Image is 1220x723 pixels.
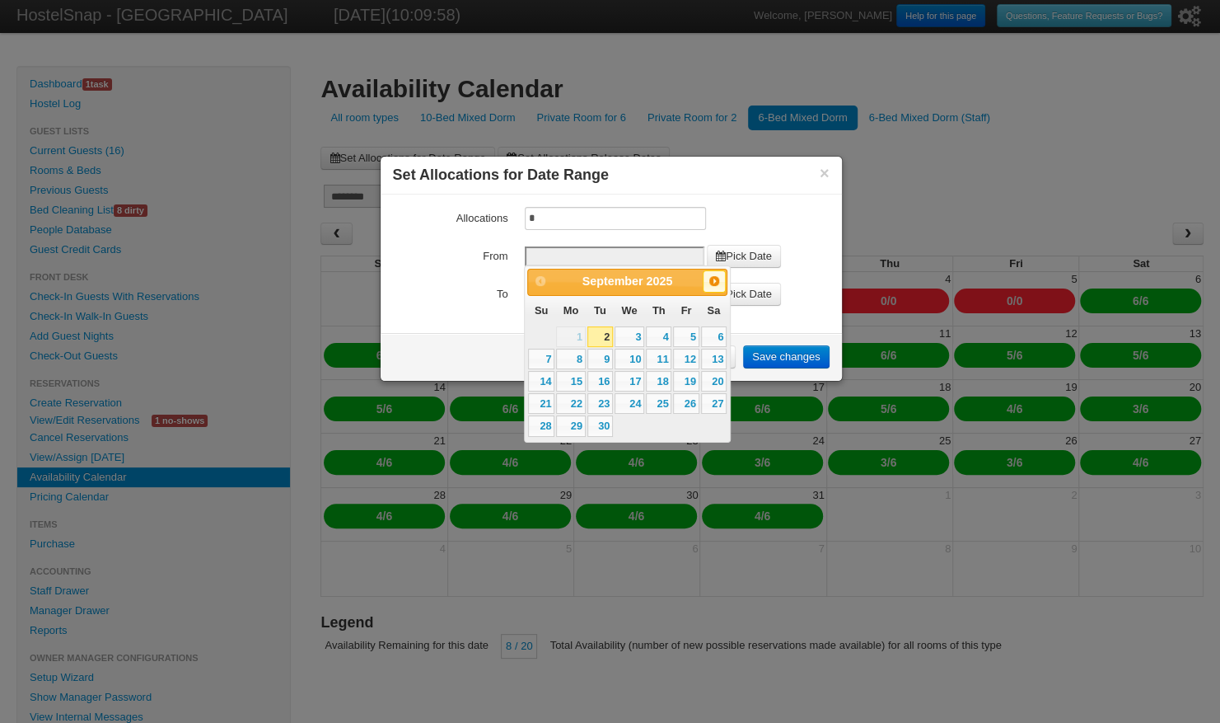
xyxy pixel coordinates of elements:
label: To [393,283,508,302]
label: Allocations [393,207,508,226]
a: Save changes [743,345,829,369]
a: Prev [530,271,551,293]
a: 3 [615,326,644,347]
a: 22 [556,393,585,414]
span: Tuesday [594,304,606,317]
a: Pick Date [707,283,781,306]
a: 13 [701,349,727,369]
a: 5 [673,326,699,347]
a: 23 [587,393,613,414]
span: 2025 [646,275,672,288]
a: 30 [587,415,613,436]
a: Pick Date [707,245,781,268]
a: 27 [701,393,727,414]
span: Next [708,275,721,288]
a: 4 [646,326,671,347]
a: 6 [701,326,727,347]
a: 14 [528,371,554,392]
a: 25 [646,393,671,414]
span: 1 [556,326,585,347]
span: Monday [563,304,579,317]
h3: Set Allocations for Date Range [393,164,830,186]
span: September [582,275,643,288]
a: 17 [615,371,644,392]
a: Next [703,270,726,293]
a: 29 [556,415,585,436]
a: 28 [528,415,554,436]
a: 19 [673,371,699,392]
a: 9 [587,349,613,369]
a: 10 [615,349,644,369]
a: 2 [587,326,613,347]
button: × [820,166,830,181]
a: 20 [701,371,727,392]
span: Prev [534,275,547,288]
span: Sunday [535,304,548,317]
span: Wednesday [621,304,637,317]
a: 26 [673,393,699,414]
a: 7 [528,349,554,369]
span: Thursday [652,304,666,317]
a: 21 [528,393,554,414]
a: 18 [646,371,671,392]
a: 15 [556,371,585,392]
span: Friday [680,304,691,317]
label: From [393,245,508,264]
a: 24 [615,393,644,414]
a: 11 [646,349,671,369]
a: 12 [673,349,699,369]
a: 8 [556,349,585,369]
a: 16 [587,371,613,392]
span: Saturday [707,304,720,317]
